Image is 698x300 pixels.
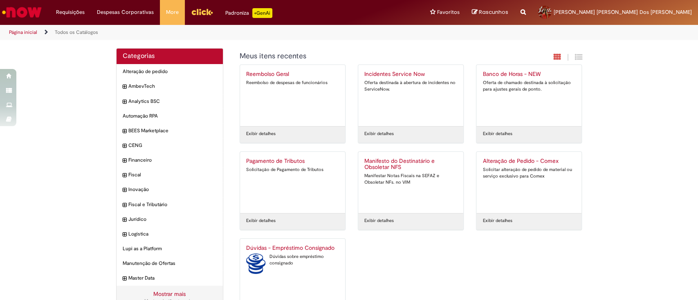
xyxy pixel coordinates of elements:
[567,53,569,62] span: |
[123,68,217,75] span: Alteração de pedido
[123,260,217,267] span: Manutenção de Ofertas
[476,152,581,213] a: Alteração de Pedido - Comex Solicitar alteração de pedido de material ou serviço exclusivo para C...
[240,65,345,126] a: Reembolso Geral Reembolso de despesas de funcionários
[1,4,43,20] img: ServiceNow
[123,127,126,136] i: expandir categoria BEES Marketplace
[554,53,561,61] i: Exibição em cartão
[483,131,512,137] a: Exibir detalhes
[240,152,345,213] a: Pagamento de Tributos Solicitação de Pagamento de Tributos
[358,65,463,126] a: Incidentes Service Now Oferta destinada à abertura de incidentes no ServiceNow.
[97,8,154,16] span: Despesas Corporativas
[123,201,126,209] i: expandir categoria Fiscal e Tributário
[128,157,217,164] span: Financeiro
[117,197,223,212] div: expandir categoria Fiscal e Tributário Fiscal e Tributário
[364,173,457,185] div: Manifestar Notas Fiscais na SEFAZ e Obsoletar NFs. no VIM
[246,71,339,78] h2: Reembolso Geral
[437,8,460,16] span: Favoritos
[472,9,508,16] a: Rascunhos
[56,8,85,16] span: Requisições
[358,152,463,213] a: Manifesto do Destinatário e Obsoletar NFS Manifestar Notas Fiscais na SEFAZ e Obsoletar NFs. no VIM
[128,83,217,90] span: AmbevTech
[117,64,223,286] ul: Categorias
[364,218,394,224] a: Exibir detalhes
[364,80,457,92] div: Oferta destinada à abertura de incidentes no ServiceNow.
[123,186,126,194] i: expandir categoria Inovação
[364,131,394,137] a: Exibir detalhes
[554,9,692,16] span: [PERSON_NAME] [PERSON_NAME] Dos [PERSON_NAME]
[246,218,276,224] a: Exibir detalhes
[483,80,575,92] div: Oferta de chamado destinada à solicitação para ajustes gerais de ponto.
[476,65,581,126] a: Banco de Horas - NEW Oferta de chamado destinada à solicitação para ajustes gerais de ponto.
[117,64,223,79] div: Alteração de pedido
[123,142,126,150] i: expandir categoria CENG
[128,216,217,223] span: Jurídico
[9,29,37,36] a: Página inicial
[117,109,223,124] div: Automação RPA
[483,167,575,179] div: Solicitar alteração de pedido de material ou serviço exclusivo para Comex
[128,201,217,208] span: Fiscal e Tributário
[240,52,494,60] h1: {"description":"","title":"Meus itens recentes"} Categoria
[117,227,223,242] div: expandir categoria Logistica Logistica
[252,8,272,18] p: +GenAi
[117,94,223,109] div: expandir categoria Analytics BSC Analytics BSC
[123,231,126,239] i: expandir categoria Logistica
[128,171,217,178] span: Fiscal
[117,167,223,182] div: expandir categoria Fiscal Fiscal
[575,53,582,61] i: Exibição de grade
[483,158,575,164] h2: Alteração de Pedido - Comex
[123,171,126,180] i: expandir categoria Fiscal
[246,158,339,164] h2: Pagamento de Tributos
[128,275,217,282] span: Master Data
[483,71,575,78] h2: Banco de Horas - NEW
[225,8,272,18] div: Padroniza
[117,153,223,168] div: expandir categoria Financeiro Financeiro
[123,83,126,91] i: expandir categoria AmbevTech
[117,271,223,286] div: expandir categoria Master Data Master Data
[246,253,265,274] img: Dúvidas - Empréstimo Consignado
[117,241,223,256] div: Lupi as a Platform
[128,231,217,238] span: Logistica
[123,53,217,60] h2: Categorias
[479,8,508,16] span: Rascunhos
[128,98,217,105] span: Analytics BSC
[246,167,339,173] div: Solicitação de Pagamento de Tributos
[117,182,223,197] div: expandir categoria Inovação Inovação
[166,8,179,16] span: More
[123,113,217,120] span: Automação RPA
[123,275,126,283] i: expandir categoria Master Data
[364,71,457,78] h2: Incidentes Service Now
[191,6,213,18] img: click_logo_yellow_360x200.png
[123,157,126,165] i: expandir categoria Financeiro
[6,25,459,40] ul: Trilhas de página
[117,138,223,153] div: expandir categoria CENG CENG
[364,158,457,171] h2: Manifesto do Destinatário e Obsoletar NFS
[240,239,345,300] a: Dúvidas - Empréstimo Consignado Dúvidas - Empréstimo Consignado Dúvidas sobre empréstimo consignado
[153,290,186,298] a: Mostrar mais
[55,29,98,36] a: Todos os Catálogos
[123,216,126,224] i: expandir categoria Jurídico
[483,218,512,224] a: Exibir detalhes
[117,123,223,138] div: expandir categoria BEES Marketplace BEES Marketplace
[123,98,126,106] i: expandir categoria Analytics BSC
[128,186,217,193] span: Inovação
[246,245,339,251] h2: Dúvidas - Empréstimo Consignado
[128,142,217,149] span: CENG
[117,256,223,271] div: Manutenção de Ofertas
[246,80,339,86] div: Reembolso de despesas de funcionários
[117,212,223,227] div: expandir categoria Jurídico Jurídico
[246,253,339,266] div: Dúvidas sobre empréstimo consignado
[123,245,217,252] span: Lupi as a Platform
[117,79,223,94] div: expandir categoria AmbevTech AmbevTech
[246,131,276,137] a: Exibir detalhes
[128,127,217,134] span: BEES Marketplace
